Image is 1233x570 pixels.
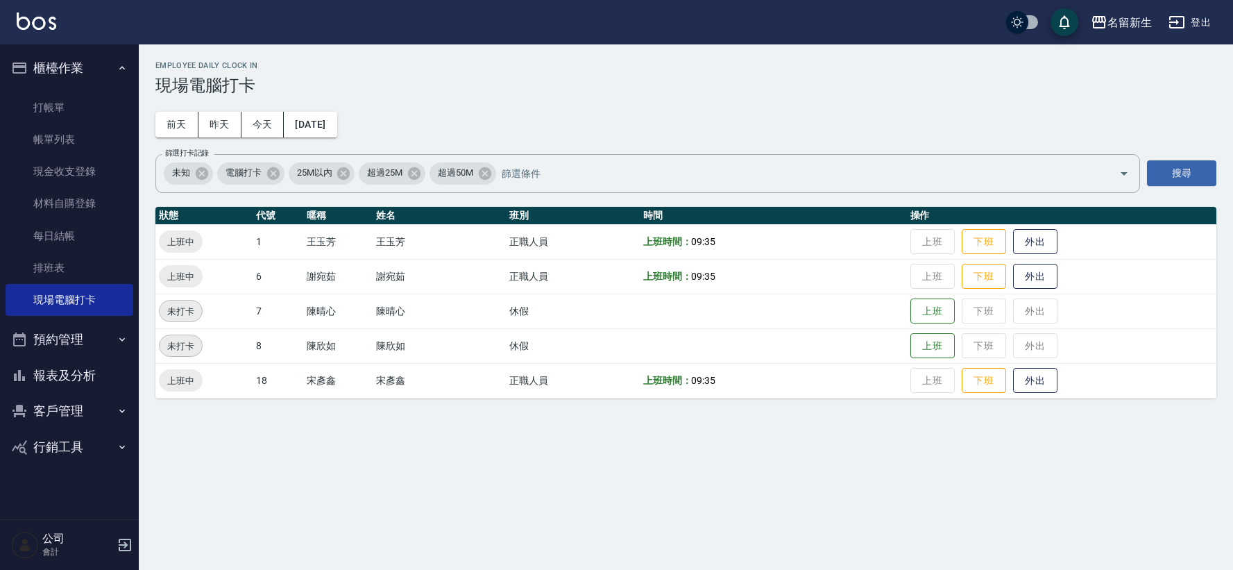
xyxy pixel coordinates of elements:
[430,166,482,180] span: 超過50M
[373,363,506,398] td: 宋彥鑫
[359,162,425,185] div: 超過25M
[253,207,303,225] th: 代號
[253,363,303,398] td: 18
[373,224,506,259] td: 王玉芳
[1107,14,1152,31] div: 名留新生
[1085,8,1157,37] button: 名留新生
[160,304,202,319] span: 未打卡
[164,166,198,180] span: 未知
[6,124,133,156] a: 帳單列表
[289,166,341,180] span: 25M以內
[691,236,715,247] span: 09:35
[640,207,907,225] th: 時間
[198,112,241,137] button: 昨天
[155,112,198,137] button: 前天
[303,328,373,363] td: 陳欣如
[910,299,955,324] button: 上班
[1013,264,1057,290] button: 外出
[373,259,506,294] td: 謝宛茹
[962,264,1006,290] button: 下班
[506,259,639,294] td: 正職人員
[1013,229,1057,255] button: 外出
[164,162,213,185] div: 未知
[430,162,496,185] div: 超過50M
[253,259,303,294] td: 6
[962,368,1006,394] button: 下班
[373,207,506,225] th: 姓名
[1163,10,1216,35] button: 登出
[159,269,203,284] span: 上班中
[907,207,1216,225] th: 操作
[284,112,337,137] button: [DATE]
[1113,162,1135,185] button: Open
[42,532,113,546] h5: 公司
[691,375,715,386] span: 09:35
[289,162,355,185] div: 25M以內
[303,259,373,294] td: 謝宛茹
[253,328,303,363] td: 8
[217,166,270,180] span: 電腦打卡
[506,363,639,398] td: 正職人員
[11,531,39,559] img: Person
[373,328,506,363] td: 陳欣如
[303,207,373,225] th: 暱稱
[217,162,284,185] div: 電腦打卡
[6,429,133,465] button: 行銷工具
[303,363,373,398] td: 宋彥鑫
[6,321,133,358] button: 預約管理
[155,76,1216,95] h3: 現場電腦打卡
[6,187,133,219] a: 材料自購登錄
[6,393,133,429] button: 客戶管理
[17,12,56,30] img: Logo
[506,294,639,328] td: 休假
[962,229,1006,255] button: 下班
[506,328,639,363] td: 休假
[506,224,639,259] td: 正職人員
[910,333,955,359] button: 上班
[303,224,373,259] td: 王玉芳
[6,50,133,86] button: 櫃檯作業
[6,156,133,187] a: 現金收支登錄
[155,207,253,225] th: 狀態
[506,207,639,225] th: 班別
[6,252,133,284] a: 排班表
[155,61,1216,70] h2: Employee Daily Clock In
[42,546,113,558] p: 會計
[498,161,1095,185] input: 篩選條件
[6,92,133,124] a: 打帳單
[159,235,203,249] span: 上班中
[6,358,133,394] button: 報表及分析
[253,224,303,259] td: 1
[159,374,203,388] span: 上班中
[359,166,411,180] span: 超過25M
[1013,368,1057,394] button: 外出
[6,220,133,252] a: 每日結帳
[643,236,692,247] b: 上班時間：
[6,284,133,316] a: 現場電腦打卡
[160,339,202,353] span: 未打卡
[691,271,715,282] span: 09:35
[241,112,284,137] button: 今天
[1147,160,1216,186] button: 搜尋
[643,375,692,386] b: 上班時間：
[1051,8,1078,36] button: save
[303,294,373,328] td: 陳晴心
[643,271,692,282] b: 上班時間：
[165,148,209,158] label: 篩選打卡記錄
[253,294,303,328] td: 7
[373,294,506,328] td: 陳晴心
